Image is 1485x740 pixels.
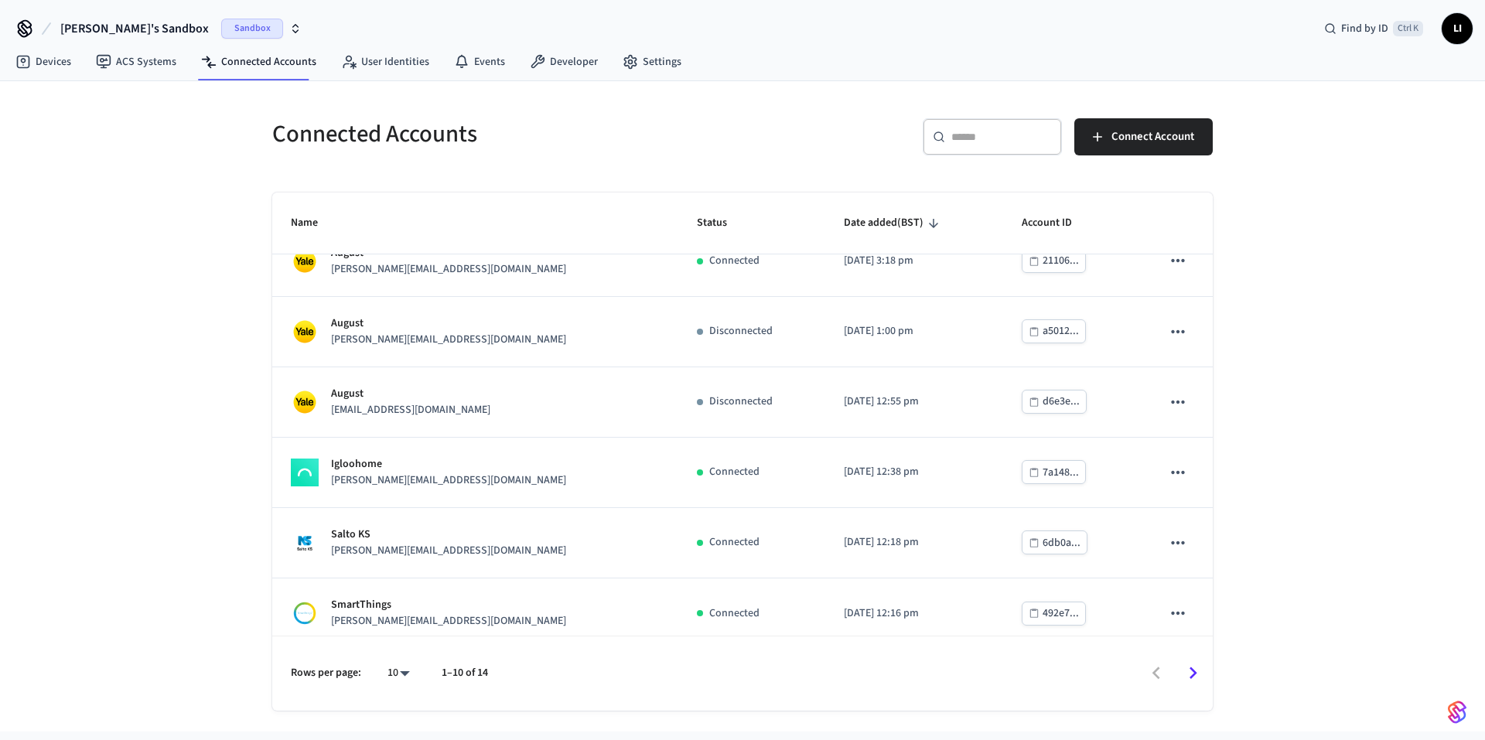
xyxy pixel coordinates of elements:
img: igloohome_logo [291,459,319,486]
button: 6db0a... [1022,530,1087,554]
div: 6db0a... [1043,534,1080,553]
div: Find by IDCtrl K [1312,15,1435,43]
p: [DATE] 12:38 pm [844,464,985,480]
p: 1–10 of 14 [442,665,488,681]
span: Find by ID [1341,21,1388,36]
p: SmartThings [331,597,566,613]
p: [EMAIL_ADDRESS][DOMAIN_NAME] [331,402,490,418]
button: d6e3e... [1022,390,1087,414]
button: Connect Account [1074,118,1213,155]
p: Connected [709,605,760,622]
button: LI [1442,13,1473,44]
p: [PERSON_NAME][EMAIL_ADDRESS][DOMAIN_NAME] [331,261,566,278]
div: 21106... [1043,251,1079,271]
p: August [331,386,490,402]
p: Connected [709,253,760,269]
span: [PERSON_NAME]'s Sandbox [60,19,209,38]
span: Account ID [1022,211,1092,235]
a: Connected Accounts [189,48,329,76]
p: Igloohome [331,456,566,472]
p: Connected [709,464,760,480]
p: Rows per page: [291,665,361,681]
span: Status [697,211,747,235]
p: [DATE] 12:55 pm [844,394,985,410]
span: Ctrl K [1393,21,1423,36]
p: Disconnected [709,394,773,410]
a: Settings [610,48,694,76]
img: Smartthings Logo, Square [291,599,319,627]
p: [PERSON_NAME][EMAIL_ADDRESS][DOMAIN_NAME] [331,332,566,348]
p: [PERSON_NAME][EMAIL_ADDRESS][DOMAIN_NAME] [331,613,566,629]
p: [PERSON_NAME][EMAIL_ADDRESS][DOMAIN_NAME] [331,543,566,559]
div: 492e7... [1043,604,1079,623]
img: Yale Logo, Square [291,388,319,416]
button: a5012... [1022,319,1086,343]
p: [DATE] 12:18 pm [844,534,985,551]
p: Connected [709,534,760,551]
a: Devices [3,48,84,76]
h5: Connected Accounts [272,118,733,150]
p: Disconnected [709,323,773,339]
p: August [331,315,566,332]
div: a5012... [1043,322,1079,341]
img: Yale Logo, Square [291,247,319,275]
button: Go to next page [1175,655,1211,691]
span: Name [291,211,338,235]
button: 7a148... [1022,460,1086,484]
img: Salto KS Logo [291,529,319,557]
div: 10 [380,662,417,684]
span: Connect Account [1111,127,1194,147]
p: [PERSON_NAME][EMAIL_ADDRESS][DOMAIN_NAME] [331,472,566,489]
img: SeamLogoGradient.69752ec5.svg [1448,700,1466,725]
div: d6e3e... [1043,392,1080,411]
p: Salto KS [331,527,566,543]
span: Sandbox [221,19,283,39]
span: LI [1443,15,1471,43]
a: Developer [517,48,610,76]
p: [DATE] 12:16 pm [844,605,985,622]
div: 7a148... [1043,463,1079,483]
p: [DATE] 1:00 pm [844,323,985,339]
img: Yale Logo, Square [291,318,319,346]
a: User Identities [329,48,442,76]
span: Date added(BST) [844,211,944,235]
button: 21106... [1022,249,1086,273]
a: Events [442,48,517,76]
a: ACS Systems [84,48,189,76]
p: [DATE] 3:18 pm [844,253,985,269]
button: 492e7... [1022,602,1086,626]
